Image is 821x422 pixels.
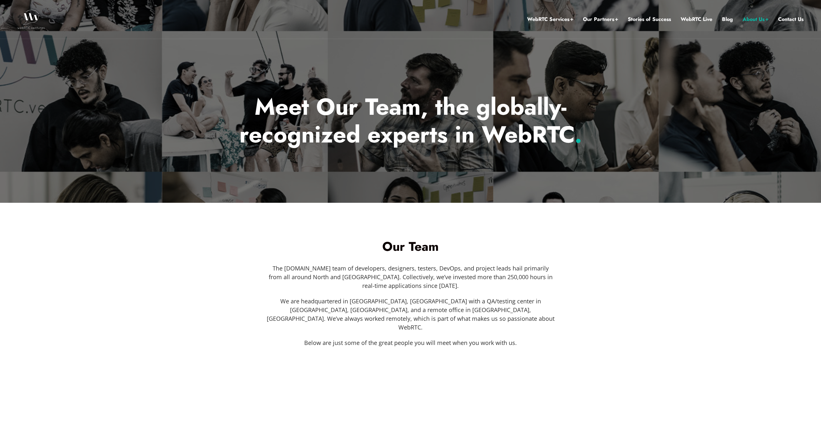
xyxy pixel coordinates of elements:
[527,15,573,24] a: WebRTC Services
[722,15,733,24] a: Blog
[222,93,599,149] h1: Meet Our Team, the globally-recognized experts in WebRTC
[575,118,582,151] span: .
[17,10,45,29] img: WebRTC.ventures
[628,15,671,24] a: Stories of Success
[230,240,591,253] h1: Our Team
[266,339,555,347] p: Below are just some of the great people you will meet when you work with us.
[583,15,618,24] a: Our Partners
[778,15,804,24] a: Contact Us
[743,15,768,24] a: About Us
[681,15,712,24] a: WebRTC Live
[266,297,555,332] p: We are headquartered in [GEOGRAPHIC_DATA], [GEOGRAPHIC_DATA] with a QA/testing center in [GEOGRAP...
[266,264,555,290] p: The [DOMAIN_NAME] team of developers, designers, testers, DevOps, and project leads hail primaril...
